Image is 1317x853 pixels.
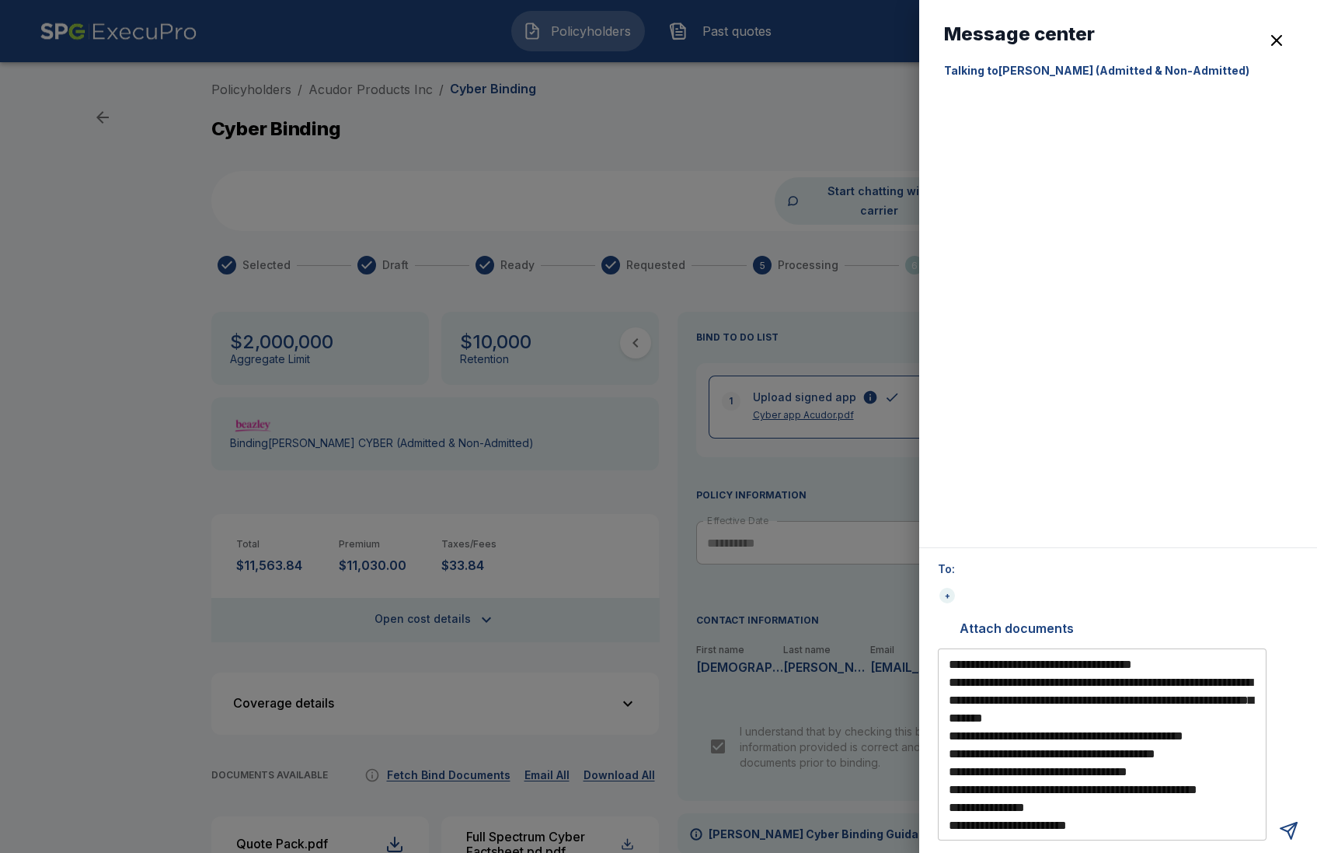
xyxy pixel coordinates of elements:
div: + [938,586,956,605]
p: Talking to [PERSON_NAME] (Admitted & Non-Admitted) [944,62,1292,79]
p: To: [938,561,1298,577]
div: + [939,588,955,603]
span: Attach documents [960,621,1074,636]
h6: Message center [944,25,1095,44]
